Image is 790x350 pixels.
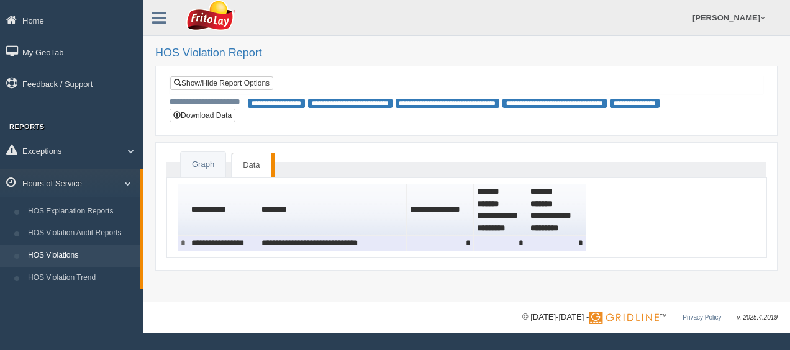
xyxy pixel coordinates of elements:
div: © [DATE]-[DATE] - ™ [522,311,778,324]
th: Sort column [474,184,527,236]
a: Data [232,153,271,178]
th: Sort column [188,184,258,236]
th: Sort column [527,184,586,236]
a: HOS Violation Audit Reports [22,222,140,245]
th: Sort column [407,184,474,236]
a: Show/Hide Report Options [170,76,273,90]
img: Gridline [589,312,659,324]
a: HOS Violations [22,245,140,267]
h2: HOS Violation Report [155,47,778,60]
span: v. 2025.4.2019 [737,314,778,321]
a: HOS Violation Trend [22,267,140,289]
a: Privacy Policy [683,314,721,321]
a: Graph [181,152,225,177]
th: Sort column [258,184,407,236]
a: HOS Explanation Reports [22,200,140,223]
button: Download Data [170,109,235,122]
